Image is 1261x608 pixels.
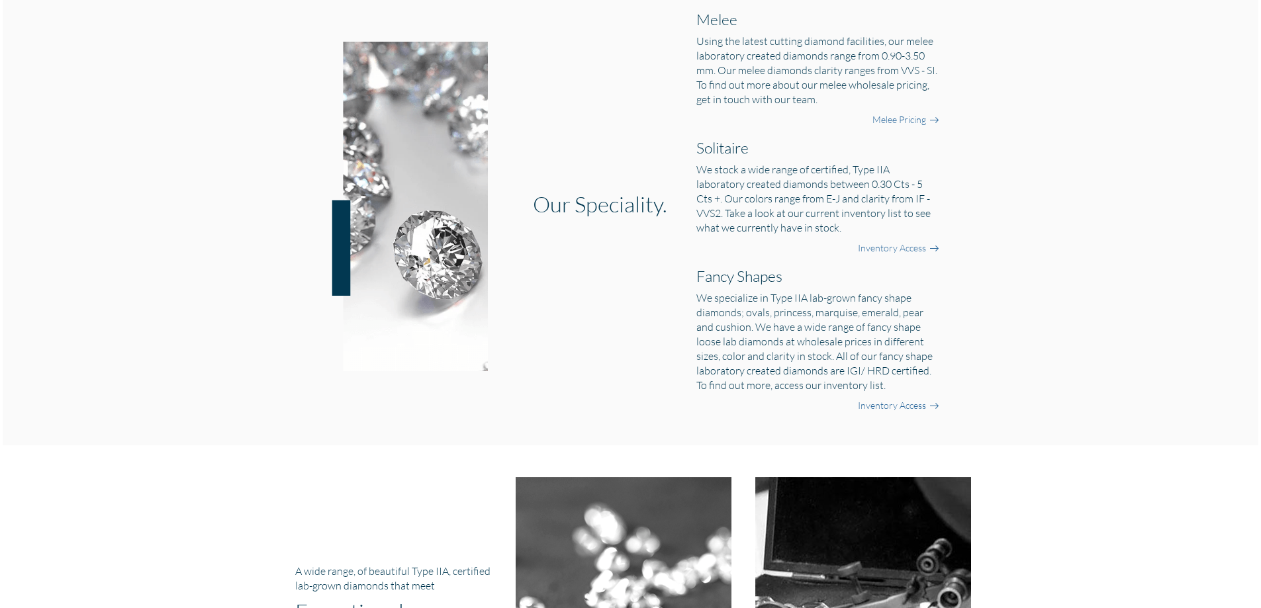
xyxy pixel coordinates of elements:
[696,10,939,28] h2: Melee
[988,404,1253,550] iframe: Drift Widget Chat Window
[533,191,674,217] h1: Our Speciality.
[319,42,489,371] img: our-speciality
[295,564,506,593] h5: A wide range, of beautiful Type IIA, certified lab-grown diamonds that meet
[872,113,926,126] a: Melee Pricing
[1195,542,1245,592] iframe: Drift Widget Chat Controller
[858,399,926,412] a: Inventory Access
[696,34,939,107] h5: Using the latest cutting diamond facilities, our melee laboratory created diamonds range from 0.9...
[696,138,939,157] h2: Solitaire
[696,267,939,285] h2: Fancy Shapes
[696,162,939,235] h5: We stock a wide range of certified, Type IIA laboratory created diamonds between 0.30 Cts - 5 Cts...
[696,290,939,392] h5: We specialize in Type IIA lab-grown fancy shape diamonds; ovals, princess, marquise, emerald, pea...
[929,115,939,126] img: right-arrow
[858,241,926,255] a: Inventory Access
[929,401,939,412] img: right-arrow
[929,243,939,254] img: right-arrow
